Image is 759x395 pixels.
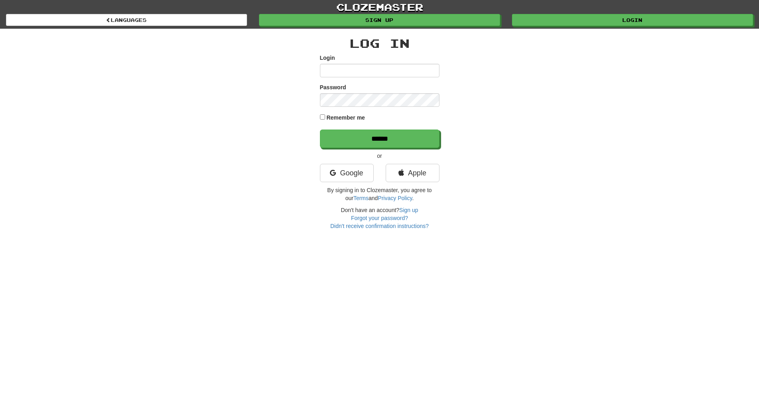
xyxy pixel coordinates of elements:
a: Apple [386,164,439,182]
a: Terms [353,195,369,201]
p: or [320,152,439,160]
a: Sign up [399,207,418,213]
a: Google [320,164,374,182]
a: Forgot your password? [351,215,408,221]
div: Don't have an account? [320,206,439,230]
label: Remember me [326,114,365,122]
h2: Log In [320,37,439,50]
a: Languages [6,14,247,26]
a: Privacy Policy [378,195,412,201]
p: By signing in to Clozemaster, you agree to our and . [320,186,439,202]
a: Sign up [259,14,500,26]
label: Password [320,83,346,91]
a: Didn't receive confirmation instructions? [330,223,429,229]
a: Login [512,14,753,26]
label: Login [320,54,335,62]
